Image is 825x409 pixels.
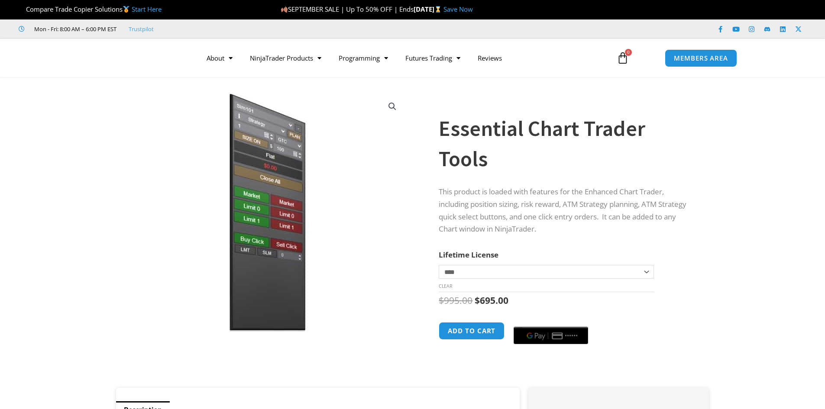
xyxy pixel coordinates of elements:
a: 0 [604,45,642,71]
a: MEMBERS AREA [665,49,737,67]
nav: Menu [198,48,607,68]
text: •••••• [565,333,578,339]
p: This product is loaded with features for the Enhanced Chart Trader, including position sizing, ri... [439,186,692,236]
a: View full-screen image gallery [385,99,400,114]
img: ⌛ [435,6,441,13]
a: Reviews [469,48,511,68]
span: SEPTEMBER SALE | Up To 50% OFF | Ends [281,5,414,13]
span: 0 [625,49,632,56]
span: MEMBERS AREA [674,55,728,61]
button: Buy with GPay [514,327,588,344]
img: LogoAI | Affordable Indicators – NinjaTrader [88,42,181,74]
img: 🏆 [19,6,26,13]
span: $ [475,294,480,306]
h1: Essential Chart Trader Tools [439,113,692,174]
img: 🥇 [123,6,129,13]
a: Futures Trading [397,48,469,68]
a: Programming [330,48,397,68]
a: Trustpilot [129,24,154,34]
button: Add to cart [439,322,505,340]
img: 🍂 [281,6,288,13]
bdi: 695.00 [475,294,508,306]
a: Start Here [132,5,162,13]
iframe: Secure payment input frame [512,321,590,322]
span: Mon - Fri: 8:00 AM – 6:00 PM EST [32,24,116,34]
span: Compare Trade Copier Solutions [19,5,162,13]
a: Save Now [443,5,473,13]
a: Clear options [439,283,452,289]
a: NinjaTrader Products [241,48,330,68]
bdi: 995.00 [439,294,472,306]
label: Lifetime License [439,250,498,260]
span: $ [439,294,444,306]
strong: [DATE] [414,5,443,13]
a: About [198,48,241,68]
img: Essential Chart Trader Tools [128,92,407,332]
